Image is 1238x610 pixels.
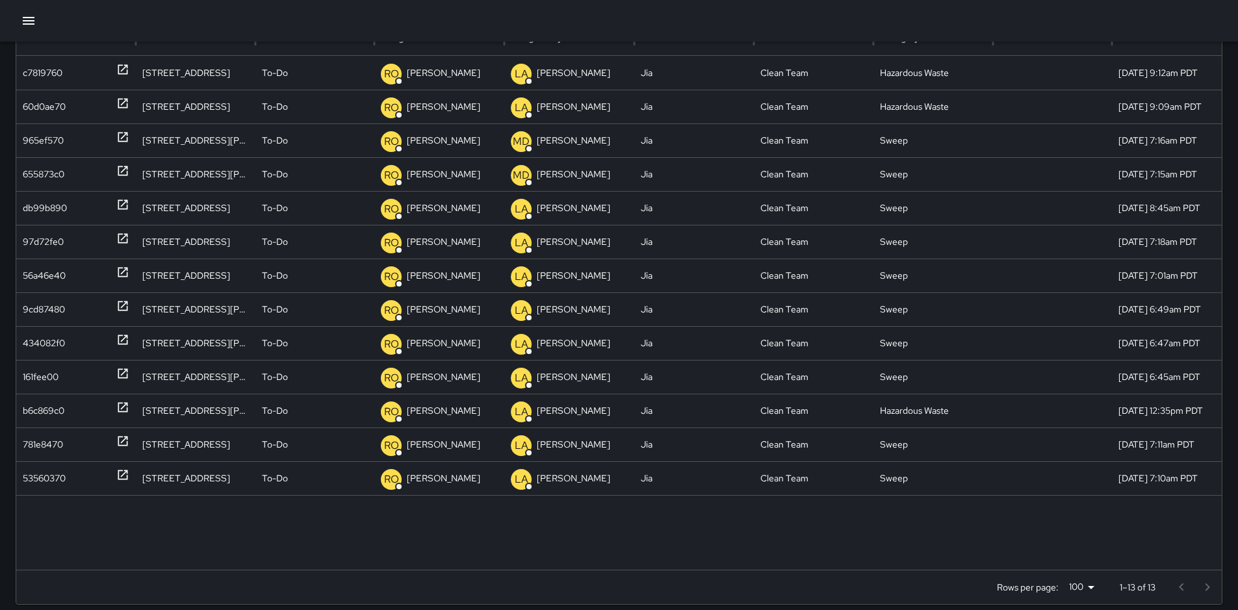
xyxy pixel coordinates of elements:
[23,259,66,292] div: 56a46e40
[384,201,399,217] p: RO
[23,394,64,427] div: b6c869c0
[537,259,610,292] p: [PERSON_NAME]
[1064,578,1099,596] div: 100
[754,191,873,225] div: Clean Team
[262,462,288,495] p: To-Do
[537,124,610,157] p: [PERSON_NAME]
[513,134,530,149] p: MD
[634,123,754,157] div: Jia
[407,327,480,360] p: [PERSON_NAME]
[634,157,754,191] div: Jia
[515,66,528,82] p: LA
[407,293,480,326] p: [PERSON_NAME]
[136,90,255,123] div: 171 Fell Street
[515,303,528,318] p: LA
[384,100,399,116] p: RO
[634,90,754,123] div: Jia
[754,157,873,191] div: Clean Team
[754,56,873,90] div: Clean Team
[136,56,255,90] div: 280 Fell Street
[384,168,399,183] p: RO
[407,225,480,259] p: [PERSON_NAME]
[1112,225,1232,259] div: 10/14/2025, 7:18am PDT
[754,360,873,394] div: Clean Team
[873,56,993,90] div: Hazardous Waste
[513,168,530,183] p: MD
[23,428,63,461] div: 781e8470
[873,360,993,394] div: Sweep
[537,462,610,495] p: [PERSON_NAME]
[407,259,480,292] p: [PERSON_NAME]
[1112,360,1232,394] div: 10/14/2025, 6:45am PDT
[262,327,288,360] p: To-Do
[23,158,64,191] div: 655873c0
[136,461,255,495] div: 301 Grove Street
[136,360,255,394] div: 301 Hayes Street
[634,461,754,495] div: Jia
[262,57,288,90] p: To-Do
[262,428,288,461] p: To-Do
[873,225,993,259] div: Sweep
[634,225,754,259] div: Jia
[634,427,754,461] div: Jia
[407,57,480,90] p: [PERSON_NAME]
[136,123,255,157] div: 377 Hayes Street
[1112,157,1232,191] div: 10/15/2025, 7:15am PDT
[384,66,399,82] p: RO
[23,225,64,259] div: 97d72fe0
[262,158,288,191] p: To-Do
[384,134,399,149] p: RO
[634,292,754,326] div: Jia
[407,90,480,123] p: [PERSON_NAME]
[384,269,399,285] p: RO
[515,404,528,420] p: LA
[262,361,288,394] p: To-Do
[634,326,754,360] div: Jia
[873,394,993,427] div: Hazardous Waste
[1112,56,1232,90] div: 10/15/2025, 9:12am PDT
[537,90,610,123] p: [PERSON_NAME]
[873,191,993,225] div: Sweep
[634,56,754,90] div: Jia
[384,235,399,251] p: RO
[136,394,255,427] div: 321-325 Fulton Street
[515,269,528,285] p: LA
[873,123,993,157] div: Sweep
[1112,123,1232,157] div: 10/15/2025, 7:16am PDT
[262,90,288,123] p: To-Do
[384,370,399,386] p: RO
[23,124,64,157] div: 965ef570
[997,581,1059,594] p: Rows per page:
[384,438,399,453] p: RO
[515,472,528,487] p: LA
[537,293,610,326] p: [PERSON_NAME]
[754,90,873,123] div: Clean Team
[515,235,528,251] p: LA
[754,394,873,427] div: Clean Team
[262,124,288,157] p: To-Do
[754,461,873,495] div: Clean Team
[23,90,66,123] div: 60d0ae70
[754,326,873,360] div: Clean Team
[537,225,610,259] p: [PERSON_NAME]
[515,370,528,386] p: LA
[873,292,993,326] div: Sweep
[136,292,255,326] div: 395 Hayes Street
[384,303,399,318] p: RO
[873,259,993,292] div: Sweep
[634,394,754,427] div: Jia
[23,327,65,360] div: 434082f0
[384,337,399,352] p: RO
[873,90,993,123] div: Hazardous Waste
[873,461,993,495] div: Sweep
[515,201,528,217] p: LA
[537,158,610,191] p: [PERSON_NAME]
[537,327,610,360] p: [PERSON_NAME]
[262,225,288,259] p: To-Do
[537,57,610,90] p: [PERSON_NAME]
[1112,259,1232,292] div: 10/14/2025, 7:01am PDT
[515,438,528,453] p: LA
[873,157,993,191] div: Sweep
[23,293,65,326] div: 9cd87480
[1112,191,1232,225] div: 10/14/2025, 8:45am PDT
